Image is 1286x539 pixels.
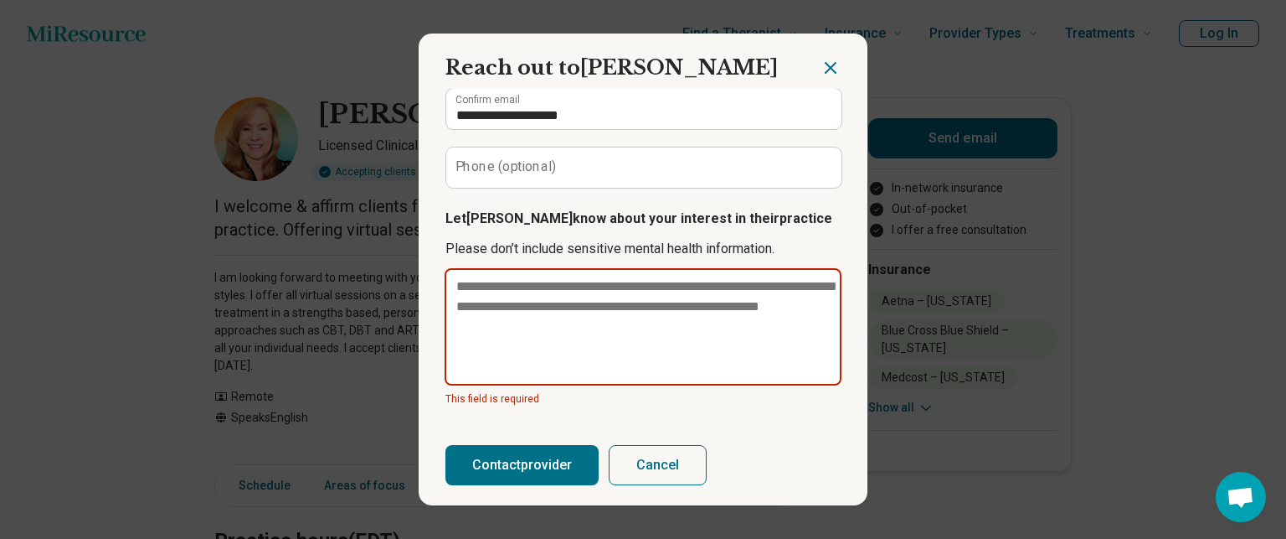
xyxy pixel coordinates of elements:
button: Cancel [609,445,707,485]
button: Close dialog [820,58,841,78]
button: Contactprovider [445,445,599,485]
label: Confirm email [455,95,520,105]
p: Please don’t include sensitive mental health information. [445,239,841,259]
label: Phone (optional) [455,160,557,174]
p: Let [PERSON_NAME] know about your interest in their practice [445,209,841,229]
span: Reach out to [PERSON_NAME] [445,55,778,80]
p: This field is required [445,391,841,407]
